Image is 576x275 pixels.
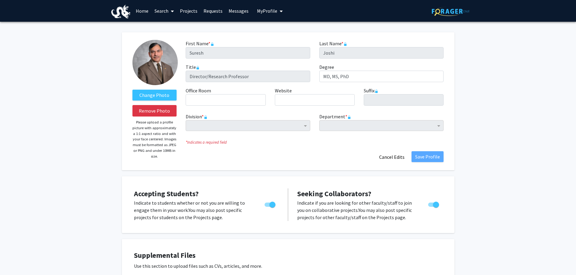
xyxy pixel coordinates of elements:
[432,7,470,16] img: ForagerOne Logo
[343,42,347,46] svg: This information is provided and automatically updated by Drexel University and is not editable o...
[177,0,200,21] a: Projects
[297,189,371,198] span: Seeking Collaborators?
[186,63,200,71] label: Title
[134,262,442,270] p: Use this section to upload files such as CVs, articles, and more.
[275,87,292,94] label: Website
[426,199,442,208] div: Toggle
[134,251,442,260] h4: Supplemental Files
[196,66,200,69] svg: This information is provided and automatically updated by Drexel University and is not editable o...
[226,0,252,21] a: Messages
[297,199,417,221] p: Indicate if you are looking for other faculty/staff to join you on collaborative projects. You ma...
[151,0,177,21] a: Search
[132,90,177,101] label: ChangeProfile Picture
[262,199,279,208] div: Toggle
[412,151,444,162] button: Save Profile
[181,113,315,131] div: Division
[133,0,151,21] a: Home
[319,120,444,131] ng-select: Department
[210,42,214,46] svg: This information is provided and automatically updated by Drexel University and is not editable o...
[319,63,334,71] label: Degree
[111,5,131,18] img: Drexel University Logo
[134,199,253,221] p: Indicate to students whether or not you are willing to engage them in your work. You may also pos...
[132,120,177,159] p: Please upload a profile picture with approximately a 1:1 aspect ratio and with your face centered...
[257,8,277,14] span: My Profile
[132,40,178,85] img: Profile Picture
[364,87,378,94] label: Suffix
[375,151,408,163] button: Cancel Edits
[186,40,214,47] label: First Name
[315,113,448,131] div: Department
[5,248,26,270] iframe: Chat
[186,87,211,94] label: Office Room
[186,120,310,131] ng-select: Division
[186,139,444,145] i: Indicates a required field
[134,189,199,198] span: Accepting Students?
[375,89,378,93] svg: This information is provided and automatically updated by Drexel University and is not editable o...
[319,40,347,47] label: Last Name
[200,0,226,21] a: Requests
[132,105,177,117] button: Remove Photo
